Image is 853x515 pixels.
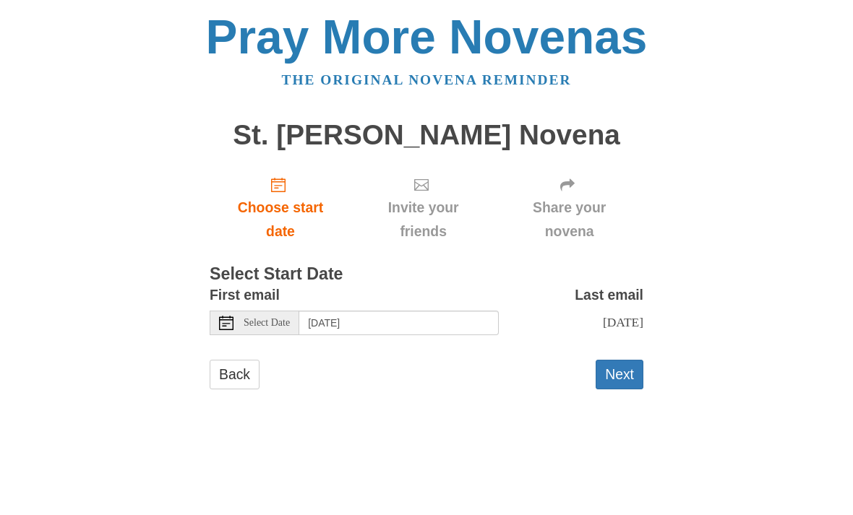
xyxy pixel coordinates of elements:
label: Last email [575,283,643,307]
span: Select Date [244,318,290,328]
span: Share your novena [510,196,629,243]
a: The original novena reminder [282,72,572,87]
button: Next [596,360,643,389]
a: Choose start date [210,165,351,251]
a: Back [210,360,260,389]
span: Choose start date [224,196,337,243]
div: Click "Next" to confirm your start date first. [495,165,643,251]
h1: St. [PERSON_NAME] Novena [210,120,643,151]
div: Click "Next" to confirm your start date first. [351,165,495,251]
label: First email [210,283,280,307]
h3: Select Start Date [210,265,643,284]
span: Invite your friends [366,196,481,243]
a: Pray More Novenas [206,10,648,64]
span: [DATE] [603,315,643,329]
